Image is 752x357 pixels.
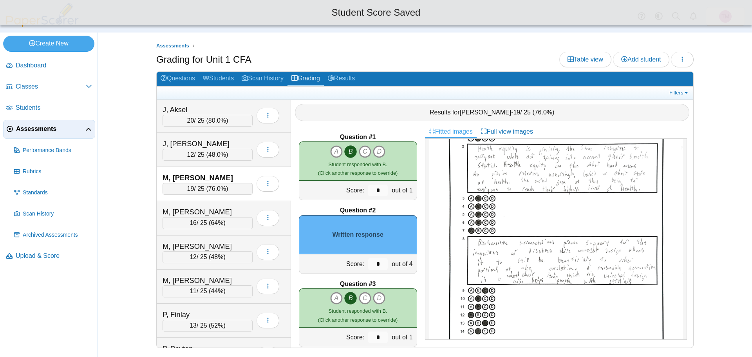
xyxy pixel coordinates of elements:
[535,109,552,116] span: 76.0%
[238,72,287,86] a: Scan History
[156,43,189,49] span: Assessments
[23,147,92,154] span: Performance Bands
[390,181,416,200] div: out of 1
[163,310,241,320] div: P, Finlay
[3,99,95,118] a: Students
[6,6,746,19] div: Student Score Saved
[11,205,95,223] a: Scan History
[340,206,376,215] b: Question #2
[163,149,253,161] div: / 25 ( )
[211,219,223,226] span: 64%
[163,344,241,354] div: P, Peyten
[16,61,92,70] span: Dashboard
[299,215,417,254] div: Written response
[23,231,92,239] span: Archived Assessments
[163,173,241,183] div: M, [PERSON_NAME]
[163,217,253,229] div: / 25 ( )
[287,72,324,86] a: Grading
[199,72,238,86] a: Students
[211,322,223,329] span: 52%
[154,41,191,51] a: Assessments
[156,53,251,66] h1: Grading for Unit 1 CFA
[359,145,371,158] i: C
[373,292,385,304] i: D
[163,183,253,195] div: / 25 ( )
[190,219,197,226] span: 16
[11,141,95,160] a: Performance Bands
[163,241,241,252] div: M, [PERSON_NAME]
[11,183,95,202] a: Standards
[373,145,385,158] i: D
[3,22,81,28] a: PaperScorer
[344,145,357,158] i: B
[295,104,690,121] div: Results for - / 25 ( )
[318,308,398,323] small: (Click another response to override)
[3,78,95,96] a: Classes
[340,280,376,288] b: Question #3
[157,72,199,86] a: Questions
[330,292,343,304] i: A
[23,168,92,176] span: Rubrics
[460,109,512,116] span: [PERSON_NAME]
[425,125,477,138] a: Fitted images
[11,162,95,181] a: Rubrics
[344,292,357,304] i: B
[163,251,253,263] div: / 25 ( )
[163,207,241,217] div: M, [PERSON_NAME]
[23,189,92,197] span: Standards
[513,109,520,116] span: 19
[3,120,95,139] a: Assessments
[23,210,92,218] span: Scan History
[568,56,603,63] span: Table view
[3,36,94,51] a: Create New
[477,125,537,138] a: Full view images
[187,151,194,158] span: 12
[324,72,359,86] a: Results
[299,181,367,200] div: Score:
[208,151,226,158] span: 48.0%
[318,161,398,176] small: (Click another response to override)
[187,117,194,124] span: 20
[208,185,226,192] span: 76.0%
[187,185,194,192] span: 19
[163,275,241,286] div: M, [PERSON_NAME]
[190,288,197,294] span: 11
[163,320,253,332] div: / 25 ( )
[16,103,92,112] span: Students
[340,133,376,141] b: Question #1
[390,328,416,347] div: out of 1
[211,288,223,294] span: 44%
[208,117,226,124] span: 80.0%
[330,145,343,158] i: A
[3,247,95,266] a: Upload & Score
[16,82,86,91] span: Classes
[163,115,253,127] div: / 25 ( )
[163,285,253,297] div: / 25 ( )
[667,89,691,97] a: Filters
[613,52,669,67] a: Add student
[299,254,367,274] div: Score:
[16,252,92,260] span: Upload & Score
[190,254,197,260] span: 12
[390,254,416,274] div: out of 4
[163,105,241,115] div: J, Aksel
[299,328,367,347] div: Score:
[3,56,95,75] a: Dashboard
[559,52,611,67] a: Table view
[621,56,661,63] span: Add student
[11,226,95,245] a: Archived Assessments
[359,292,371,304] i: C
[211,254,223,260] span: 48%
[329,308,387,314] span: Student responded with B.
[329,161,387,167] span: Student responded with B.
[16,125,85,133] span: Assessments
[163,139,241,149] div: J, [PERSON_NAME]
[190,322,197,329] span: 13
